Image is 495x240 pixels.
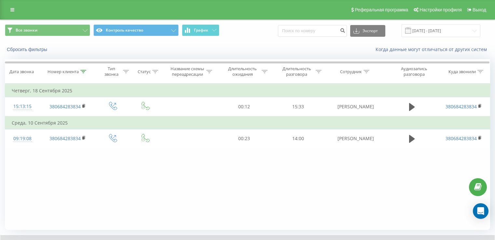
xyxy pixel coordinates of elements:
div: Куда звонили [448,69,476,74]
div: Open Intercom Messenger [473,203,488,219]
span: Выход [473,7,486,12]
span: Настройки профиля [419,7,462,12]
div: Название схемы переадресации [170,66,205,77]
div: Длительность ожидания [225,66,260,77]
td: 15:33 [271,97,325,116]
a: 380684283834 [446,103,477,110]
span: Реферальная программа [355,7,408,12]
button: Экспорт [350,25,385,37]
td: Среда, 10 Сентября 2025 [5,116,490,129]
span: График [194,28,208,33]
a: 380684283834 [49,135,81,141]
td: 00:12 [217,97,271,116]
a: 380684283834 [446,135,477,141]
div: Длительность разговора [279,66,314,77]
a: Когда данные могут отличаться от других систем [376,46,490,52]
td: 14:00 [271,129,325,148]
div: Тип звонка [102,66,121,77]
div: 09:19:08 [12,132,33,145]
td: [PERSON_NAME] [325,97,386,116]
td: [PERSON_NAME] [325,129,386,148]
span: Все звонки [16,28,37,33]
div: Дата звонка [9,69,34,74]
td: Четверг, 18 Сентября 2025 [5,84,490,97]
div: Статус [138,69,151,74]
input: Поиск по номеру [278,25,347,37]
div: 15:13:15 [12,100,33,113]
button: Сбросить фильтры [5,47,50,52]
a: 380684283834 [49,103,81,110]
button: График [182,24,219,36]
div: Номер клиента [48,69,79,74]
button: Все звонки [5,24,90,36]
div: Сотрудник [340,69,362,74]
button: Контроль качество [93,24,179,36]
td: 00:23 [217,129,271,148]
div: Аудиозапись разговора [393,66,435,77]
